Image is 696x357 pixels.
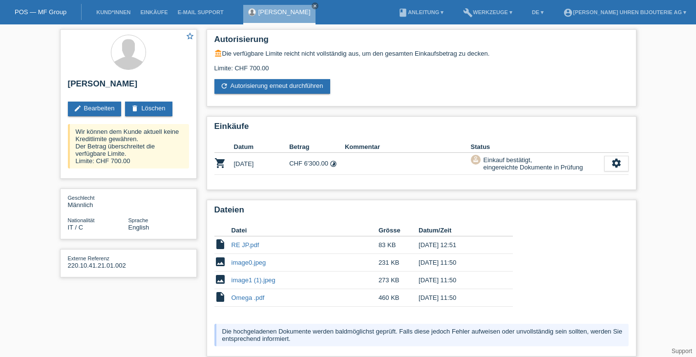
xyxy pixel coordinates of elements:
[312,2,318,9] a: close
[128,217,148,223] span: Sprache
[232,259,266,266] a: image0.jpeg
[527,9,548,15] a: DE ▾
[289,141,345,153] th: Betrag
[471,141,604,153] th: Status
[68,102,122,116] a: editBearbeiten
[313,3,317,8] i: close
[458,9,517,15] a: buildWerkzeuge ▾
[234,141,290,153] th: Datum
[234,153,290,175] td: [DATE]
[232,241,259,249] a: RE JP.pdf
[214,291,226,303] i: insert_drive_file
[173,9,229,15] a: E-Mail Support
[214,35,629,49] h2: Autorisierung
[258,8,311,16] a: [PERSON_NAME]
[214,205,629,220] h2: Dateien
[379,236,419,254] td: 83 KB
[419,272,499,289] td: [DATE] 11:50
[128,224,149,231] span: English
[15,8,66,16] a: POS — MF Group
[214,273,226,285] i: image
[68,224,84,231] span: Italien / C / 19.01.1998
[611,158,622,168] i: settings
[214,157,226,169] i: POSP00027229
[214,256,226,268] i: image
[131,105,139,112] i: delete
[379,272,419,289] td: 273 KB
[91,9,135,15] a: Kund*innen
[232,225,379,236] th: Datei
[419,254,499,272] td: [DATE] 11:50
[220,82,228,90] i: refresh
[393,9,448,15] a: bookAnleitung ▾
[68,217,95,223] span: Nationalität
[186,32,194,41] i: star_border
[68,255,110,261] span: Externe Referenz
[379,225,419,236] th: Grösse
[289,153,345,175] td: CHF 6'300.00
[398,8,408,18] i: book
[214,79,330,94] a: refreshAutorisierung erneut durchführen
[68,79,189,94] h2: [PERSON_NAME]
[563,8,573,18] i: account_circle
[232,276,275,284] a: image1 (1).jpeg
[214,49,222,57] i: account_balance
[419,236,499,254] td: [DATE] 12:51
[330,160,337,168] i: Fixe Raten (24 Raten)
[214,238,226,250] i: insert_drive_file
[186,32,194,42] a: star_border
[379,289,419,307] td: 460 KB
[232,294,265,301] a: Omega .pdf
[558,9,691,15] a: account_circle[PERSON_NAME] Uhren Bijouterie AG ▾
[472,156,479,163] i: approval
[68,195,95,201] span: Geschlecht
[125,102,172,116] a: deleteLöschen
[74,105,82,112] i: edit
[379,254,419,272] td: 231 KB
[481,155,583,172] div: Einkauf bestätigt, eingereichte Dokumente in Prüfung
[463,8,473,18] i: build
[214,122,629,136] h2: Einkäufe
[68,124,189,168] div: Wir können dem Kunde aktuell keine Kreditlimite gewähren. Der Betrag überschreitet die verfügbare...
[68,194,128,209] div: Männlich
[68,254,128,269] div: 220.10.41.21.01.002
[214,57,629,72] div: Limite: CHF 700.00
[419,225,499,236] th: Datum/Zeit
[135,9,172,15] a: Einkäufe
[214,324,629,346] div: Die hochgeladenen Dokumente werden baldmöglichst geprüft. Falls diese jedoch Fehler aufweisen ode...
[419,289,499,307] td: [DATE] 11:50
[672,348,692,355] a: Support
[345,141,471,153] th: Kommentar
[214,49,629,57] div: Die verfügbare Limite reicht nicht vollständig aus, um den gesamten Einkaufsbetrag zu decken.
